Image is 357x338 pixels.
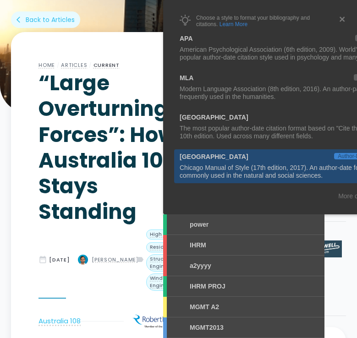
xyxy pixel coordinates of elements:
a: Articles [61,61,87,69]
div: date_range [38,256,47,264]
img: “Large Overturning Forces”: How Australia 108 Stays Standing [131,313,195,329]
a: Residential [146,242,183,252]
div: [PERSON_NAME] [92,256,138,264]
div: / [87,60,93,71]
a: Current [93,61,120,69]
div: Residential [150,244,179,251]
div: High Rise [150,231,174,238]
h1: “Large Overturning Forces”: How Australia 108 Stays Standing [38,71,195,225]
div: label [136,256,144,264]
a: High Rise [146,229,178,240]
a: arrow_back_iosBack to Articles [11,11,80,28]
div: Structural Engineering [150,256,184,270]
a: Wind Engineering [146,273,188,291]
img: Dean Oliver [77,254,88,265]
a: Australia 108 [38,316,81,327]
a: Structural Engineering [146,254,188,272]
div: arrow_back_ios [16,16,24,24]
div: Back to Articles [26,15,75,24]
a: [PERSON_NAME] [77,254,128,265]
div: [DATE] [49,256,70,264]
a: Home [38,61,55,69]
div: Wind Engineering [150,275,184,289]
div: / [55,60,61,71]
